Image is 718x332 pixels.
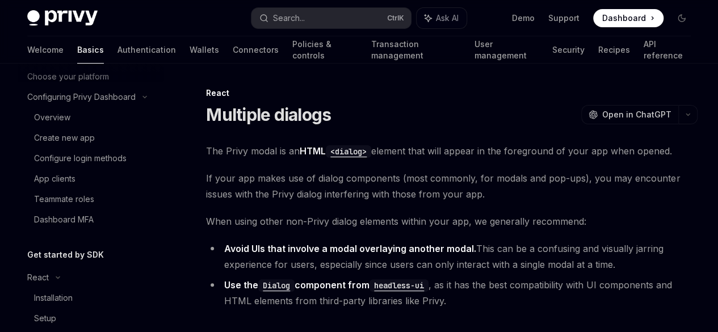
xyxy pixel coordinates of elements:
[18,288,163,308] a: Installation
[34,131,95,145] div: Create new app
[206,104,331,125] h1: Multiple dialogs
[581,105,678,124] button: Open in ChatGPT
[27,271,49,284] div: React
[18,209,163,230] a: Dashboard MFA
[258,279,295,291] a: Dialog
[326,145,371,158] code: <dialog>
[34,192,94,206] div: Teammate roles
[206,213,698,229] span: When using other non-Privy dialog elements within your app, we generally recommend:
[117,36,176,64] a: Authentication
[18,189,163,209] a: Teammate roles
[387,14,404,23] span: Ctrl K
[273,11,305,25] div: Search...
[18,148,163,169] a: Configure login methods
[77,36,104,64] a: Basics
[18,107,163,128] a: Overview
[233,36,279,64] a: Connectors
[598,36,629,64] a: Recipes
[34,152,127,165] div: Configure login methods
[34,213,94,226] div: Dashboard MFA
[436,12,459,24] span: Ask AI
[370,279,429,292] code: headless-ui
[27,36,64,64] a: Welcome
[206,277,698,309] li: , as it has the best compatibility with UI components and HTML elements from third-party librarie...
[190,36,219,64] a: Wallets
[224,243,476,254] strong: Avoid UIs that involve a modal overlaying another modal.
[292,36,357,64] a: Policies & controls
[206,241,698,272] li: This can be a confusing and visually jarring experience for users, especially since users can onl...
[371,36,460,64] a: Transaction management
[251,8,411,28] button: Search...CtrlK
[593,9,664,27] a: Dashboard
[27,248,104,262] h5: Get started by SDK
[602,12,646,24] span: Dashboard
[18,128,163,148] a: Create new app
[34,111,70,124] div: Overview
[552,36,584,64] a: Security
[258,279,295,292] code: Dialog
[34,291,73,305] div: Installation
[18,169,163,189] a: App clients
[224,279,429,291] strong: Use the component from
[673,9,691,27] button: Toggle dark mode
[34,172,75,186] div: App clients
[512,12,535,24] a: Demo
[602,109,671,120] span: Open in ChatGPT
[548,12,580,24] a: Support
[18,308,163,329] a: Setup
[370,279,429,291] a: headless-ui
[475,36,539,64] a: User management
[206,87,698,99] div: React
[27,90,136,104] div: Configuring Privy Dashboard
[643,36,691,64] a: API reference
[206,143,698,159] span: The Privy modal is an element that will appear in the foreground of your app when opened.
[206,170,698,202] span: If your app makes use of dialog components (most commonly, for modals and pop-ups), you may encou...
[417,8,467,28] button: Ask AI
[34,312,56,325] div: Setup
[300,145,371,157] a: HTML<dialog>
[27,10,98,26] img: dark logo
